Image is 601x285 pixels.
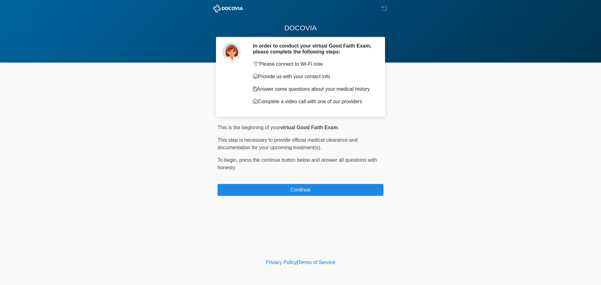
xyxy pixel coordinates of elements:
[266,260,297,265] a: Privacy Policy
[218,184,383,196] button: Continue
[218,125,280,130] span: This is the beginning of your
[222,43,241,62] img: Agent Avatar
[253,43,374,55] h2: In order to conduct your virtual Good Faith Exam, please complete the following steps:
[253,98,374,105] p: Complete a video call with one of our providers
[218,137,357,150] span: This step is necessary to provide official medical clearance and documentation for your upcoming ...
[280,125,338,130] strong: virtual Good Faith Exam
[253,60,374,68] p: Please connect to Wi-Fi now
[297,260,298,265] a: |
[338,125,339,130] span: .
[253,73,374,80] p: Provide us with your contact info
[211,5,245,13] img: ABC Med Spa- GFEase Logo
[213,23,388,34] h1: DOCOVIA
[298,260,335,265] a: Terms of Service
[218,157,377,170] span: press the continue button below and answer all questions with honesty.
[253,85,374,93] p: Answer some questions about your medical history
[218,157,239,163] span: To begin,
